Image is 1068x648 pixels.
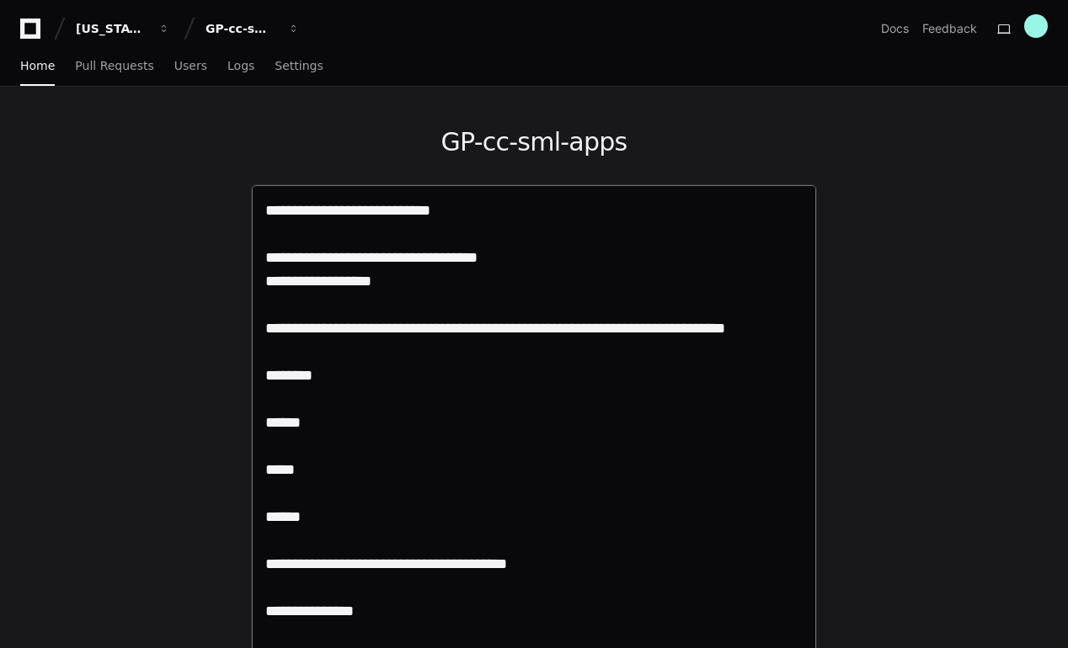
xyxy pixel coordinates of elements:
[275,47,323,86] a: Settings
[199,13,307,44] button: GP-cc-sml-apps
[76,20,148,37] div: [US_STATE] Pacific
[206,20,278,37] div: GP-cc-sml-apps
[922,20,977,37] button: Feedback
[75,47,153,86] a: Pull Requests
[227,61,254,71] span: Logs
[75,61,153,71] span: Pull Requests
[881,20,909,37] a: Docs
[251,127,817,157] h1: GP-cc-sml-apps
[69,13,177,44] button: [US_STATE] Pacific
[20,61,55,71] span: Home
[174,47,207,86] a: Users
[174,61,207,71] span: Users
[227,47,254,86] a: Logs
[20,47,55,86] a: Home
[275,61,323,71] span: Settings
